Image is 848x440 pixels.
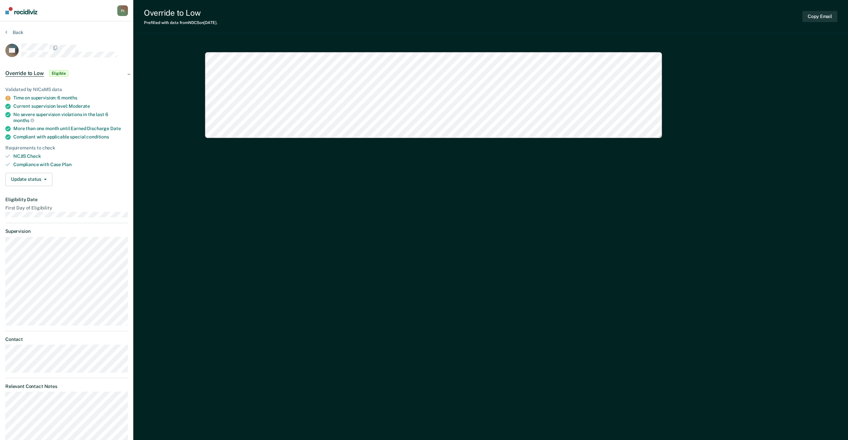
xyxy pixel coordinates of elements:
span: Moderate [69,103,90,109]
button: Back [5,29,23,35]
div: P J [117,5,128,16]
div: Compliant with applicable special [13,134,128,140]
dt: Supervision [5,229,128,234]
div: Compliance with Case [13,162,128,167]
img: Recidiviz [5,7,37,14]
div: No severe supervision violations in the last 6 [13,112,128,123]
dt: Contact [5,337,128,342]
button: Update status [5,173,52,186]
span: Plan [62,162,71,167]
span: Date [110,126,121,131]
div: Override to Low [144,8,218,18]
dt: Relevant Contact Notes [5,384,128,389]
div: Time on supervision: 6 months [13,95,128,101]
button: Copy Email [802,11,837,22]
span: Check [27,153,41,159]
span: months [13,118,34,123]
div: NCJIS [13,153,128,159]
div: Prefilled with data from NDCS on [DATE] . [144,20,218,25]
span: conditions [86,134,109,139]
div: Validated by NICaMS data [5,87,128,92]
span: Eligible [49,70,68,77]
dt: Eligibility Date [5,197,128,202]
div: Requirements to check [5,145,128,151]
dt: First Day of Eligibility [5,205,128,211]
div: Current supervision level: [13,103,128,109]
span: Override to Low [5,70,44,77]
div: More than one month until Earned Discharge [13,126,128,131]
button: PJ [117,5,128,16]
